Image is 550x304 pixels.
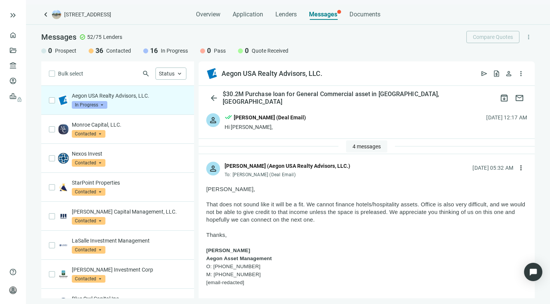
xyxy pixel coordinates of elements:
[349,11,380,18] span: Documents
[72,188,105,196] span: Contacted
[95,46,103,55] span: 36
[480,70,488,77] span: send
[512,90,527,106] button: mail
[353,143,381,150] span: 4 messages
[515,162,527,174] button: more_vert
[9,286,17,294] span: person
[214,47,226,55] span: Pass
[245,46,249,55] span: 0
[234,113,306,122] div: [PERSON_NAME] (Deal Email)
[72,266,186,273] p: [PERSON_NAME] Investment Corp
[206,68,218,80] img: a69f3eab-5229-4df6-b840-983cd4e2be87
[58,69,83,78] span: Bulk select
[58,153,69,164] img: ed90f262-b078-49a6-8893-f8580cd2fabf
[72,179,186,187] p: StarPoint Properties
[472,164,513,172] div: [DATE] 05:32 AM
[478,68,490,80] button: send
[275,11,297,18] span: Lenders
[490,68,503,80] button: request_quote
[58,182,69,193] img: 54a5b9af-dc62-4778-9efe-dde22a5f50b9
[72,92,186,100] p: Aegon USA Realty Advisors, LLC.
[522,31,535,43] button: more_vert
[346,140,387,153] button: 4 messages
[497,90,512,106] button: archive
[515,68,527,80] button: more_vert
[72,150,186,158] p: Nexos Invest
[225,123,306,131] div: Hi [PERSON_NAME],
[209,164,218,173] span: person
[72,246,105,254] span: Contacted
[58,269,69,280] img: 74b5f3a1-529e-41c8-b8fa-2d84dd977de2
[466,31,519,43] button: Compare Quotes
[58,95,69,106] img: a69f3eab-5229-4df6-b840-983cd4e2be87
[161,47,188,55] span: In Progress
[106,47,131,55] span: Contacted
[142,70,150,77] span: search
[41,32,76,42] span: Messages
[72,159,105,167] span: Contacted
[58,124,69,135] img: 0fedf735-2966-4fc4-a93e-553704072d43
[493,70,500,77] span: request_quote
[524,263,542,281] div: Open Intercom Messenger
[72,121,186,129] p: Monroe Capital, LLC.
[233,172,296,177] span: [PERSON_NAME] (Deal Email)
[517,164,525,172] span: more_vert
[252,47,288,55] span: Quote Received
[72,130,105,138] span: Contacted
[225,162,350,170] div: [PERSON_NAME] (Aegon USA Realty Advisors, LLC.)
[72,295,186,302] p: Blue Owl Capital Inc.
[309,11,337,18] span: Messages
[58,240,69,251] img: b4a89082-4ad1-439f-90f1-7e6b0b25c52a
[72,275,105,283] span: Contacted
[207,46,211,55] span: 0
[64,11,111,18] span: [STREET_ADDRESS]
[222,69,322,78] div: Aegon USA Realty Advisors, LLC.
[150,46,158,55] span: 16
[72,208,186,216] p: [PERSON_NAME] Capital Management, LLC.
[41,10,50,19] a: keyboard_arrow_left
[515,93,524,103] span: mail
[9,268,17,276] span: help
[72,237,186,244] p: LaSalle Investment Management
[72,217,105,225] span: Contacted
[52,10,61,19] img: deal-logo
[87,33,102,41] span: 52/75
[58,211,69,222] img: 0504b098-bf34-4ef4-96ec-59b882b0b621
[225,172,350,178] div: To:
[500,93,509,103] span: archive
[196,11,220,18] span: Overview
[486,113,527,122] div: [DATE] 12:17 AM
[206,90,221,106] button: arrow_back
[72,101,107,109] span: In Progress
[505,70,513,77] span: person
[176,70,183,77] span: keyboard_arrow_up
[48,46,52,55] span: 0
[79,34,86,40] span: check_circle
[209,116,218,125] span: person
[209,93,218,103] span: arrow_back
[159,71,175,77] span: Status
[8,11,18,20] button: keyboard_double_arrow_right
[221,90,497,106] div: $30.2M Purchase loan for General Commercial asset in [GEOGRAPHIC_DATA], [GEOGRAPHIC_DATA]
[55,47,76,55] span: Prospect
[233,11,263,18] span: Application
[225,113,232,123] span: done_all
[525,34,532,40] span: more_vert
[517,70,525,77] span: more_vert
[503,68,515,80] button: person
[103,33,122,41] span: Lenders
